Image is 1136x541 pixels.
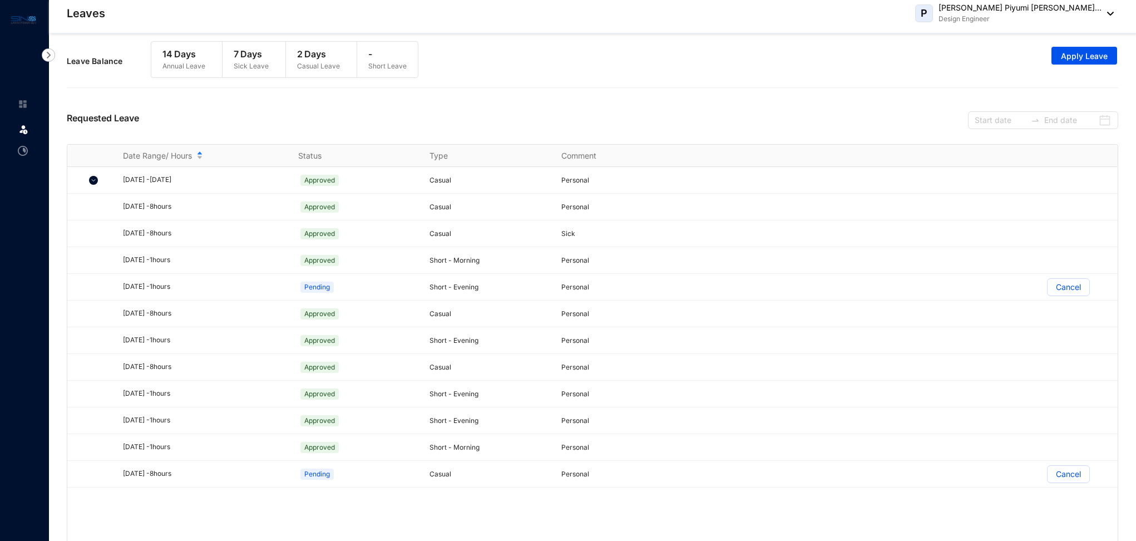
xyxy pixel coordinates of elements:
[368,47,407,61] p: -
[429,308,547,319] p: Casual
[67,111,139,129] p: Requested Leave
[561,443,589,451] span: Personal
[939,13,1102,24] p: Design Engineer
[234,47,269,61] p: 7 Days
[42,48,55,62] img: nav-icon-right.af6afadce00d159da59955279c43614e.svg
[416,145,547,167] th: Type
[300,255,339,266] span: Approved
[300,469,334,480] span: Pending
[9,140,36,162] li: Time Attendance
[561,336,589,345] span: Personal
[1061,51,1108,62] span: Apply Leave
[18,124,29,135] img: leave.99b8a76c7fa76a53782d.svg
[429,335,547,346] p: Short - Evening
[561,256,589,264] span: Personal
[548,145,679,167] th: Comment
[561,390,589,398] span: Personal
[561,416,589,425] span: Personal
[18,99,28,109] img: home-unselected.a29eae3204392db15eaf.svg
[300,228,339,239] span: Approved
[300,201,339,213] span: Approved
[300,442,339,453] span: Approved
[1044,114,1096,126] input: End date
[429,175,547,186] p: Casual
[285,145,416,167] th: Status
[429,415,547,426] p: Short - Evening
[123,388,285,399] div: [DATE] - 1 hours
[561,363,589,371] span: Personal
[300,282,334,293] span: Pending
[561,470,589,478] span: Personal
[123,201,285,212] div: [DATE] - 8 hours
[429,362,547,373] p: Casual
[123,442,285,453] div: [DATE] - 1 hours
[123,362,285,372] div: [DATE] - 8 hours
[123,415,285,426] div: [DATE] - 1 hours
[123,335,285,346] div: [DATE] - 1 hours
[561,283,589,291] span: Personal
[429,282,547,293] p: Short - Evening
[234,61,269,72] p: Sick Leave
[561,309,589,318] span: Personal
[429,228,547,239] p: Casual
[975,114,1026,126] input: Start date
[297,61,340,72] p: Casual Leave
[1102,12,1114,16] img: dropdown-black.8e83cc76930a90b1a4fdb6d089b7bf3a.svg
[1056,279,1081,296] p: Cancel
[429,201,547,213] p: Casual
[18,146,28,156] img: time-attendance-unselected.8aad090b53826881fffb.svg
[921,8,927,18] span: P
[1056,466,1081,483] p: Cancel
[1051,47,1117,65] button: Apply Leave
[123,469,285,479] div: [DATE] - 8 hours
[368,61,407,72] p: Short Leave
[123,150,192,161] span: Date Range/ Hours
[162,61,205,72] p: Annual Leave
[123,228,285,239] div: [DATE] - 8 hours
[123,282,285,292] div: [DATE] - 1 hours
[561,176,589,184] span: Personal
[123,175,285,185] div: [DATE] - [DATE]
[300,362,339,373] span: Approved
[162,47,205,61] p: 14 Days
[300,175,339,186] span: Approved
[429,442,547,453] p: Short - Morning
[297,47,340,61] p: 2 Days
[561,229,575,238] span: Sick
[67,56,151,67] p: Leave Balance
[123,308,285,319] div: [DATE] - 8 hours
[89,176,98,185] img: chevron-down.5dccb45ca3e6429452e9960b4a33955c.svg
[561,203,589,211] span: Personal
[9,93,36,115] li: Home
[1031,116,1040,125] span: to
[429,255,547,266] p: Short - Morning
[67,6,105,21] p: Leaves
[300,335,339,346] span: Approved
[11,13,36,26] img: logo
[123,255,285,265] div: [DATE] - 1 hours
[939,2,1102,13] p: [PERSON_NAME] Piyumi [PERSON_NAME]...
[300,415,339,426] span: Approved
[300,308,339,319] span: Approved
[429,469,547,480] p: Casual
[429,388,547,400] p: Short - Evening
[1031,116,1040,125] span: swap-right
[300,388,339,400] span: Approved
